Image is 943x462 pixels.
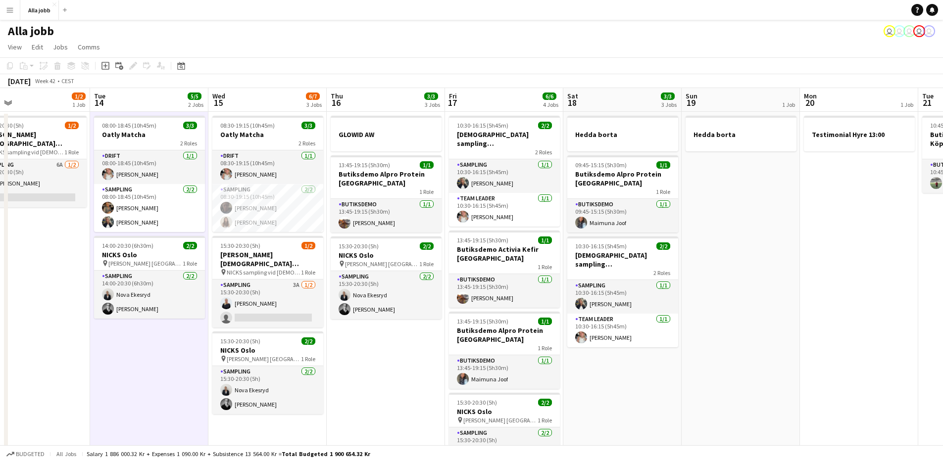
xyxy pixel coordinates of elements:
app-job-card: Hedda borta [567,116,678,151]
span: 2 Roles [653,269,670,277]
span: 14:00-20:30 (6h30m) [102,242,153,249]
span: Fri [449,92,457,100]
span: 2/2 [420,242,434,250]
span: Comms [78,43,100,51]
span: 14 [93,97,105,108]
h1: Alla jobb [8,24,54,39]
app-user-avatar: Stina Dahl [884,25,895,37]
app-job-card: 09:45-15:15 (5h30m)1/1Butiksdemo Alpro Protein [GEOGRAPHIC_DATA]1 RoleButiksdemo1/109:45-15:15 (5... [567,155,678,232]
span: 09:45-15:15 (5h30m) [575,161,627,169]
app-job-card: 15:30-20:30 (5h)2/2NICKS Oslo [PERSON_NAME] [GEOGRAPHIC_DATA]1 RoleSampling2/215:30-20:30 (5h)Nov... [331,236,442,319]
span: Edit [32,43,43,51]
div: GLOWID AW [331,116,442,151]
span: All jobs [54,450,78,458]
app-card-role: Butiksdemo1/113:45-19:15 (5h30m)[PERSON_NAME] [331,199,442,232]
h3: Butiksdemo Alpro Protein [GEOGRAPHIC_DATA] [567,170,678,187]
app-job-card: 13:45-19:15 (5h30m)1/1Butiksdemo Alpro Protein [GEOGRAPHIC_DATA]1 RoleButiksdemo1/113:45-19:15 (5... [449,312,560,389]
h3: Testimonial Hyre 13:00 [804,130,915,139]
span: 6/7 [306,92,320,100]
app-card-role: Team Leader1/110:30-16:15 (5h45m)[PERSON_NAME] [449,193,560,227]
div: 1 Job [72,101,85,108]
a: Jobs [49,41,72,53]
button: Alla jobb [20,0,59,20]
span: 2/2 [538,399,552,406]
button: Budgeted [5,449,46,460]
span: 19 [684,97,697,108]
span: 17 [447,97,457,108]
span: 6/6 [543,92,556,100]
h3: NICKS Oslo [331,251,442,260]
h3: Oatly Matcha [212,130,323,139]
span: 15:30-20:30 (5h) [457,399,497,406]
h3: NICKS Oslo [94,250,205,259]
span: Sat [567,92,578,100]
app-job-card: 10:30-16:15 (5h45m)2/2[DEMOGRAPHIC_DATA] sampling [GEOGRAPHIC_DATA]2 RolesSampling1/110:30-16:15 ... [567,236,678,347]
h3: Hedda borta [567,130,678,139]
app-job-card: 08:30-19:15 (10h45m)3/3Oatly Matcha2 RolesDrift1/108:30-19:15 (10h45m)[PERSON_NAME]Sampling2/208:... [212,116,323,232]
a: View [4,41,26,53]
span: Total Budgeted 1 900 654.32 kr [282,450,370,458]
app-card-role: Sampling2/208:30-19:15 (10h45m)[PERSON_NAME][PERSON_NAME] [212,184,323,232]
div: CEST [61,77,74,85]
a: Edit [28,41,47,53]
span: 1 Role [538,263,552,271]
app-job-card: Hedda borta [686,116,796,151]
span: 13:45-19:15 (5h30m) [457,236,508,244]
span: 13:45-19:15 (5h30m) [339,161,390,169]
span: View [8,43,22,51]
h3: Hedda borta [686,130,796,139]
div: 4 Jobs [543,101,558,108]
span: 3/3 [301,122,315,129]
span: 15:30-20:30 (5h) [220,242,260,249]
app-card-role: Drift1/108:30-19:15 (10h45m)[PERSON_NAME] [212,150,323,184]
app-user-avatar: Emil Hasselberg [913,25,925,37]
app-card-role: Sampling2/215:30-20:30 (5h)Nova Ekesryd[PERSON_NAME] [212,366,323,414]
a: Comms [74,41,104,53]
div: Salary 1 886 000.32 kr + Expenses 1 090.00 kr + Subsistence 13 564.00 kr = [87,450,370,458]
span: 5/5 [188,92,201,100]
app-job-card: 14:00-20:30 (6h30m)2/2NICKS Oslo [PERSON_NAME] [GEOGRAPHIC_DATA]1 RoleSampling2/214:00-20:30 (6h3... [94,236,205,319]
div: 2 Jobs [188,101,203,108]
span: 2 Roles [535,148,552,156]
span: 15:30-20:30 (5h) [220,337,260,345]
app-card-role: Team Leader1/110:30-16:15 (5h45m)[PERSON_NAME] [567,314,678,347]
app-user-avatar: Hedda Lagerbielke [893,25,905,37]
app-job-card: 08:00-18:45 (10h45m)3/3Oatly Matcha2 RolesDrift1/108:00-18:45 (10h45m)[PERSON_NAME]Sampling2/208:... [94,116,205,232]
div: 15:30-20:30 (5h)2/2NICKS Oslo [PERSON_NAME] [GEOGRAPHIC_DATA]1 RoleSampling2/215:30-20:30 (5h)Nov... [212,331,323,414]
app-card-role: Drift1/108:00-18:45 (10h45m)[PERSON_NAME] [94,150,205,184]
span: 08:00-18:45 (10h45m) [102,122,156,129]
span: 1 Role [64,148,79,156]
div: 1 Job [782,101,795,108]
div: [DATE] [8,76,31,86]
app-job-card: 15:30-20:30 (5h)1/2[PERSON_NAME] [DEMOGRAPHIC_DATA][PERSON_NAME] Stockholm NICKS sampling vid [DE... [212,236,323,327]
h3: Butiksdemo Activia Kefir [GEOGRAPHIC_DATA] [449,245,560,263]
span: Jobs [53,43,68,51]
span: 1/1 [420,161,434,169]
span: 1 Role [419,260,434,268]
span: 1/2 [65,122,79,129]
span: 1 Role [301,355,315,363]
span: Tue [922,92,934,100]
span: 15:30-20:30 (5h) [339,242,379,250]
app-card-role: Butiksdemo1/113:45-19:15 (5h30m)Maimuna Joof [449,355,560,389]
app-card-role: Sampling2/208:00-18:45 (10h45m)[PERSON_NAME][PERSON_NAME] [94,184,205,232]
span: 1 Role [301,269,315,276]
span: 1 Role [183,260,197,267]
span: Sun [686,92,697,100]
div: 3 Jobs [661,101,677,108]
span: 1/1 [538,236,552,244]
app-user-avatar: August Löfgren [923,25,935,37]
div: 13:45-19:15 (5h30m)1/1Butiksdemo Alpro Protein [GEOGRAPHIC_DATA]1 RoleButiksdemo1/113:45-19:15 (5... [331,155,442,232]
app-job-card: Testimonial Hyre 13:00 [804,116,915,151]
app-card-role: Sampling1/110:30-16:15 (5h45m)[PERSON_NAME] [567,280,678,314]
app-card-role: Butiksdemo1/109:45-15:15 (5h30m)Maimuna Joof [567,199,678,232]
div: 13:45-19:15 (5h30m)1/1Butiksdemo Activia Kefir [GEOGRAPHIC_DATA]1 RoleButiksdemo1/113:45-19:15 (5... [449,231,560,308]
span: Wed [212,92,225,100]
